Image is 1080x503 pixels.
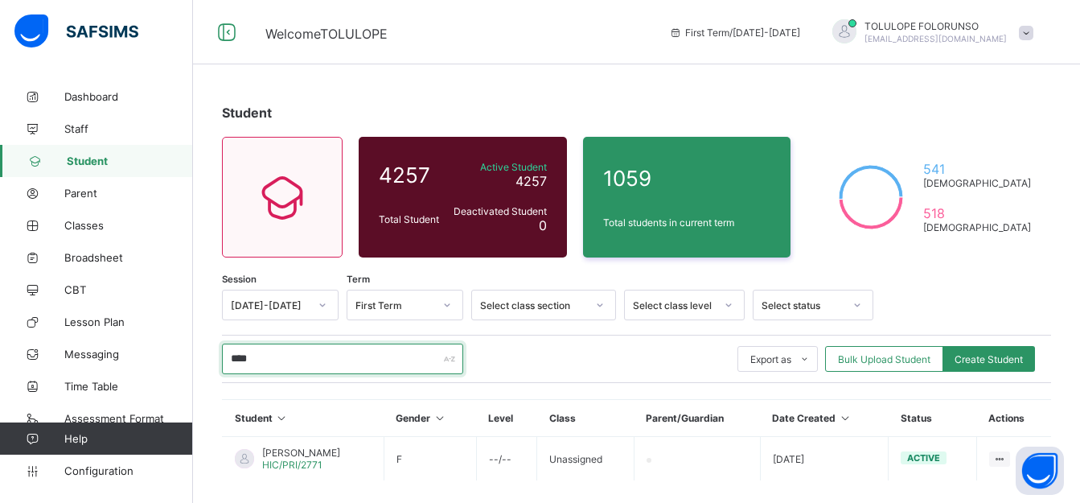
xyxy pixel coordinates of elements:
[923,221,1031,233] span: [DEMOGRAPHIC_DATA]
[1016,447,1064,495] button: Open asap
[275,412,289,424] i: Sort in Ascending Order
[838,353,930,365] span: Bulk Upload Student
[864,20,1007,32] span: TOLULOPE FOLORUNSO
[633,299,715,311] div: Select class level
[923,205,1031,221] span: 518
[384,437,476,481] td: F
[64,283,193,296] span: CBT
[838,412,852,424] i: Sort in Ascending Order
[64,348,193,361] span: Messaging
[476,400,537,437] th: Level
[515,173,547,189] span: 4257
[384,400,476,437] th: Gender
[480,299,586,311] div: Select class section
[539,217,547,233] span: 0
[222,274,257,285] span: Session
[864,34,1007,43] span: [EMAIL_ADDRESS][DOMAIN_NAME]
[262,447,340,459] span: [PERSON_NAME]
[923,161,1031,177] span: 541
[67,155,193,167] span: Student
[14,14,138,48] img: safsims
[603,216,771,229] span: Total students in current term
[907,452,940,464] span: active
[476,437,537,481] td: --/--
[762,299,844,311] div: Select status
[64,464,192,477] span: Configuration
[923,177,1031,189] span: [DEMOGRAPHIC_DATA]
[537,400,634,437] th: Class
[451,161,547,173] span: Active Student
[634,400,760,437] th: Parent/Guardian
[347,274,370,285] span: Term
[265,26,388,42] span: Welcome TOLULOPE
[433,412,446,424] i: Sort in Ascending Order
[669,27,800,39] span: session/term information
[451,205,547,217] span: Deactivated Student
[64,122,193,135] span: Staff
[537,437,634,481] td: Unassigned
[750,353,791,365] span: Export as
[760,437,889,481] td: [DATE]
[889,400,976,437] th: Status
[64,432,192,445] span: Help
[64,412,193,425] span: Assessment Format
[64,219,193,232] span: Classes
[231,299,309,311] div: [DATE]-[DATE]
[816,19,1041,46] div: TOLULOPEFOLORUNSO
[222,105,272,121] span: Student
[355,299,433,311] div: First Term
[64,251,193,264] span: Broadsheet
[976,400,1051,437] th: Actions
[64,315,193,328] span: Lesson Plan
[375,209,447,229] div: Total Student
[760,400,889,437] th: Date Created
[262,459,322,471] span: HIC/PRI/2771
[64,380,193,393] span: Time Table
[955,353,1023,365] span: Create Student
[223,400,384,437] th: Student
[64,90,193,103] span: Dashboard
[603,166,771,191] span: 1059
[379,163,443,188] span: 4257
[64,187,193,200] span: Parent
